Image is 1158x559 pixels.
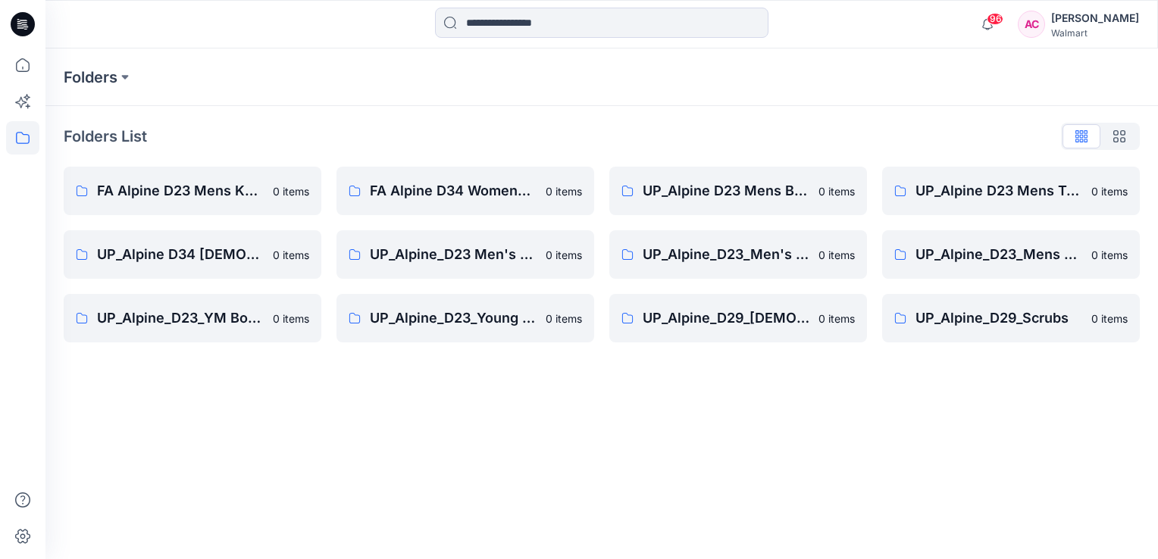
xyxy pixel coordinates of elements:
a: UP_Alpine_D29_[DEMOGRAPHIC_DATA] Sleepwear0 items [609,294,867,342]
a: UP_Alpine_D23_Men's Outerwear0 items [609,230,867,279]
p: 0 items [1091,247,1128,263]
p: 0 items [818,183,855,199]
p: UP_Alpine_D23 Men's Sleep & Lounge [370,244,537,265]
a: UP_Alpine_D23_Young Mens (YM)0 items [336,294,594,342]
p: UP_Alpine D23 Mens Tops [915,180,1082,201]
div: Walmart [1051,27,1139,39]
p: UP_Alpine D34 [DEMOGRAPHIC_DATA] Active [97,244,264,265]
p: 0 items [273,311,309,326]
p: UP_Alpine_D29_Scrubs [915,308,1082,329]
a: UP_Alpine_D29_Scrubs0 items [882,294,1140,342]
p: 0 items [546,311,582,326]
p: FA Alpine D34 Womens Knits [370,180,537,201]
p: 0 items [273,247,309,263]
a: UP_Alpine_D23 Men's Sleep & Lounge0 items [336,230,594,279]
p: 0 items [1091,183,1128,199]
a: UP_Alpine D23 Mens Bottoms0 items [609,167,867,215]
a: UP_Alpine D34 [DEMOGRAPHIC_DATA] Active0 items [64,230,321,279]
p: 0 items [546,183,582,199]
p: UP_Alpine_D23_YM Bottoms [97,308,264,329]
div: [PERSON_NAME] [1051,9,1139,27]
p: 0 items [818,247,855,263]
p: 0 items [1091,311,1128,326]
p: 0 items [273,183,309,199]
p: UP_Alpine_D23_Men's Outerwear [643,244,809,265]
p: 0 items [818,311,855,326]
p: FA Alpine D23 Mens Knits [97,180,264,201]
a: FA Alpine D34 Womens Knits0 items [336,167,594,215]
p: UP_Alpine_D23_Mens Active [915,244,1082,265]
p: 0 items [546,247,582,263]
span: 96 [987,13,1003,25]
a: FA Alpine D23 Mens Knits0 items [64,167,321,215]
p: UP_Alpine_D29_[DEMOGRAPHIC_DATA] Sleepwear [643,308,809,329]
a: UP_Alpine_D23_Mens Active0 items [882,230,1140,279]
a: UP_Alpine D23 Mens Tops0 items [882,167,1140,215]
p: Folders List [64,125,147,148]
p: UP_Alpine D23 Mens Bottoms [643,180,809,201]
a: Folders [64,67,117,88]
a: UP_Alpine_D23_YM Bottoms0 items [64,294,321,342]
div: AC [1018,11,1045,38]
p: UP_Alpine_D23_Young Mens (YM) [370,308,537,329]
